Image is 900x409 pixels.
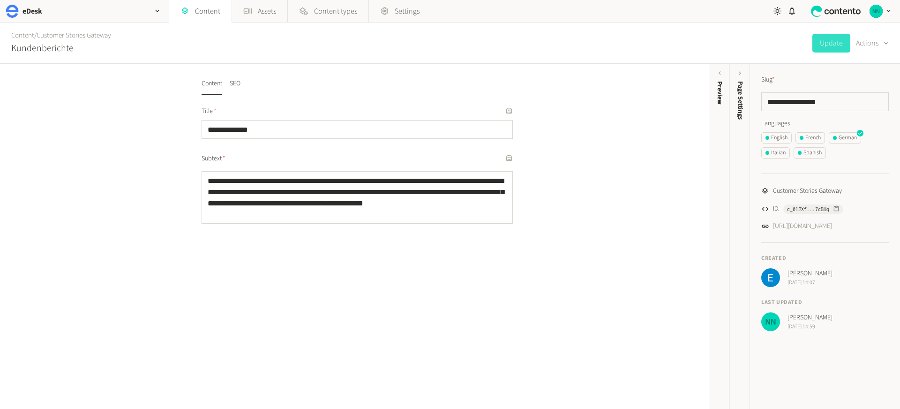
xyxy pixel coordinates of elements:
[22,6,42,17] h2: eDesk
[6,5,19,18] img: eDesk
[800,134,821,142] div: French
[787,323,832,331] span: [DATE] 14:59
[856,34,889,53] button: Actions
[870,5,883,18] img: Nikola Nikolov
[787,279,832,287] span: [DATE] 14:07
[773,221,832,231] a: [URL][DOMAIN_NAME]
[833,134,857,142] div: German
[787,313,832,323] span: [PERSON_NAME]
[37,30,111,40] a: Customer Stories Gateway
[314,6,357,17] span: Content types
[765,134,787,142] div: English
[787,269,832,279] span: [PERSON_NAME]
[795,132,825,144] button: French
[773,186,842,196] span: Customer Stories Gateway
[202,106,217,116] span: Title
[798,149,822,157] div: Spanish
[34,30,37,40] span: /
[761,268,780,287] img: Emmanuel Retzepter
[812,34,850,53] button: Update
[761,312,780,331] img: Nikola Nikolov
[11,41,74,55] h2: Kundenberichte
[202,79,222,95] button: Content
[765,149,786,157] div: Italian
[230,79,240,95] button: SEO
[829,132,861,144] button: German
[773,204,780,214] span: ID:
[761,119,889,129] label: Languages
[761,254,889,263] h4: Created
[761,132,792,144] button: English
[735,81,745,120] span: Page Settings
[761,75,775,85] label: Slug
[202,154,225,164] span: Subtext
[783,204,843,214] button: c_01JXf...7cBHq
[794,147,826,159] button: Spanish
[395,6,420,17] span: Settings
[761,298,889,307] h4: Last updated
[715,81,725,105] div: Preview
[761,147,790,159] button: Italian
[11,30,34,40] a: Content
[787,205,829,213] span: c_01JXf...7cBHq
